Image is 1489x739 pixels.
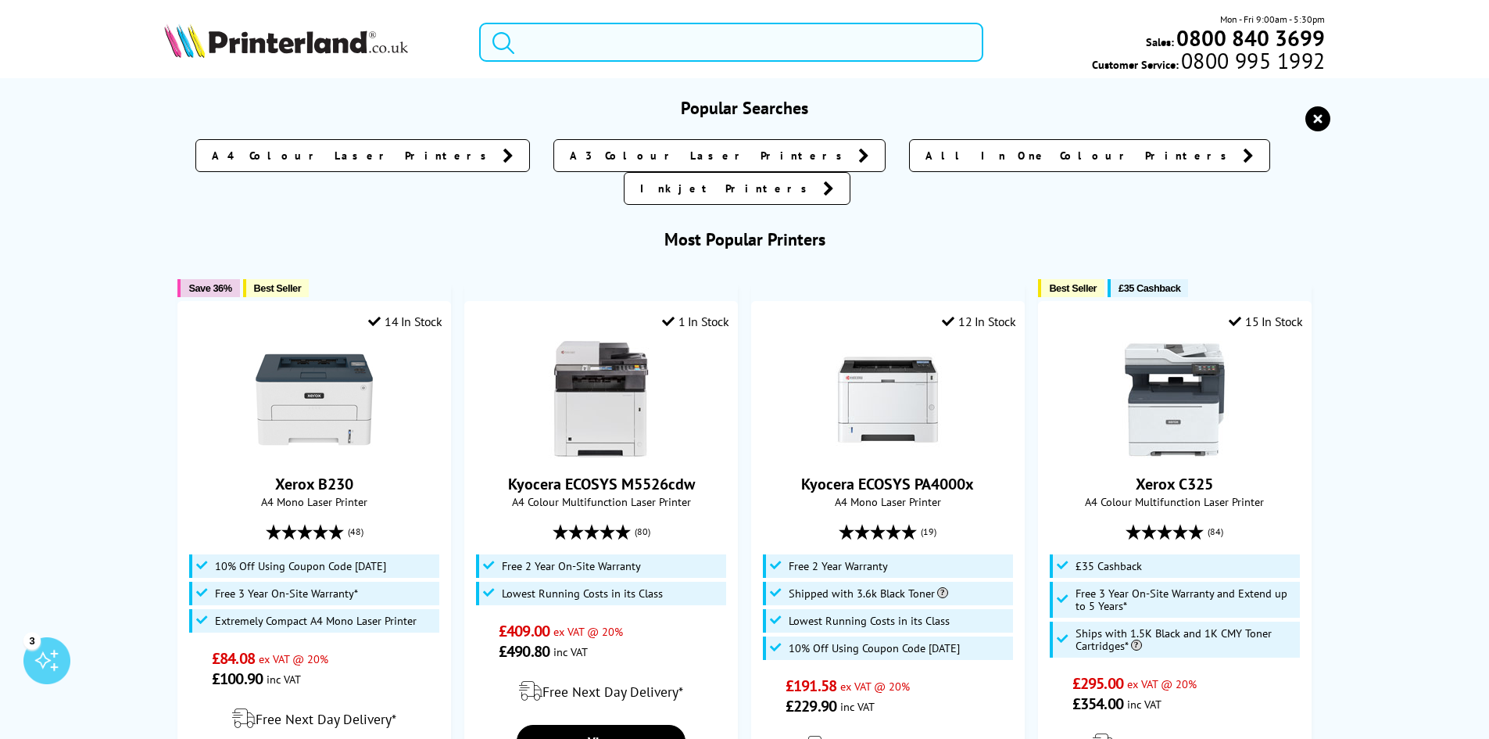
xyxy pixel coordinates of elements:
b: 0800 840 3699 [1176,23,1325,52]
a: A3 Colour Laser Printers [553,139,886,172]
span: £35 Cashback [1119,282,1180,294]
span: ex VAT @ 20% [1127,676,1197,691]
a: Xerox B230 [256,446,373,461]
a: 0800 840 3699 [1174,30,1325,45]
span: (80) [635,517,650,547]
span: Save 36% [188,282,231,294]
span: inc VAT [267,672,301,687]
span: £409.00 [499,621,549,641]
span: £490.80 [499,641,549,662]
img: Kyocera ECOSYS M5526cdw [542,341,660,458]
span: inc VAT [1127,697,1161,712]
span: Free 3 Year On-Site Warranty and Extend up to 5 Years* [1076,587,1297,612]
span: Free 2 Year Warranty [789,560,888,572]
span: 10% Off Using Coupon Code [DATE] [215,560,386,572]
span: Lowest Running Costs in its Class [789,615,950,627]
span: ex VAT @ 20% [553,624,623,639]
span: A3 Colour Laser Printers [570,148,850,163]
a: Kyocera ECOSYS M5526cdw [508,474,695,494]
div: 1 In Stock [662,314,729,329]
button: Save 36% [177,279,239,297]
span: A4 Colour Laser Printers [212,148,495,163]
span: inc VAT [553,644,588,659]
a: Kyocera ECOSYS PA4000x [829,446,947,461]
div: 15 In Stock [1229,314,1302,329]
button: Best Seller [1038,279,1104,297]
img: Kyocera ECOSYS PA4000x [829,341,947,458]
h3: Popular Searches [164,97,1326,119]
span: inc VAT [840,699,875,714]
img: Xerox B230 [256,341,373,458]
span: All In One Colour Printers [925,148,1235,163]
span: ex VAT @ 20% [259,651,328,666]
div: 14 In Stock [368,314,442,329]
button: Best Seller [243,279,310,297]
a: Xerox C325 [1136,474,1213,494]
span: A4 Mono Laser Printer [760,494,1015,509]
img: Xerox C325 [1116,341,1233,458]
span: Best Seller [254,282,302,294]
a: Xerox B230 [275,474,353,494]
span: Free 3 Year On-Site Warranty* [215,587,358,600]
span: £229.90 [786,696,836,716]
span: £295.00 [1072,673,1123,694]
span: Customer Service: [1092,53,1325,72]
span: £35 Cashback [1076,560,1142,572]
a: Kyocera ECOSYS PA4000x [801,474,974,494]
a: All In One Colour Printers [909,139,1270,172]
span: Lowest Running Costs in its Class [502,587,663,600]
input: Search product [479,23,983,62]
span: 10% Off Using Coupon Code [DATE] [789,642,960,655]
span: Ships with 1.5K Black and 1K CMY Toner Cartridges* [1076,627,1297,652]
span: £354.00 [1072,694,1123,714]
span: A4 Mono Laser Printer [186,494,442,509]
span: A4 Colour Multifunction Laser Printer [1047,494,1302,509]
span: (48) [348,517,363,547]
button: £35 Cashback [1108,279,1188,297]
span: Sales: [1146,34,1174,49]
span: (84) [1208,517,1223,547]
span: Shipped with 3.6k Black Toner [789,587,948,600]
span: £191.58 [786,676,836,696]
a: Xerox C325 [1116,446,1233,461]
span: ex VAT @ 20% [840,679,910,694]
span: Best Seller [1049,282,1097,294]
span: £100.90 [212,669,263,689]
span: Extremely Compact A4 Mono Laser Printer [215,615,417,627]
div: 12 In Stock [942,314,1015,329]
span: Inkjet Printers [640,181,815,196]
div: 3 [23,632,41,649]
div: modal_delivery [473,669,728,713]
a: Kyocera ECOSYS M5526cdw [542,446,660,461]
a: Printerland Logo [164,23,460,61]
img: Printerland Logo [164,23,408,58]
a: A4 Colour Laser Printers [195,139,530,172]
span: Free 2 Year On-Site Warranty [502,560,641,572]
span: (19) [921,517,936,547]
span: £84.08 [212,648,255,669]
a: Inkjet Printers [624,172,850,205]
span: 0800 995 1992 [1179,53,1325,68]
span: A4 Colour Multifunction Laser Printer [473,494,728,509]
h3: Most Popular Printers [164,228,1326,250]
span: Mon - Fri 9:00am - 5:30pm [1220,12,1325,27]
